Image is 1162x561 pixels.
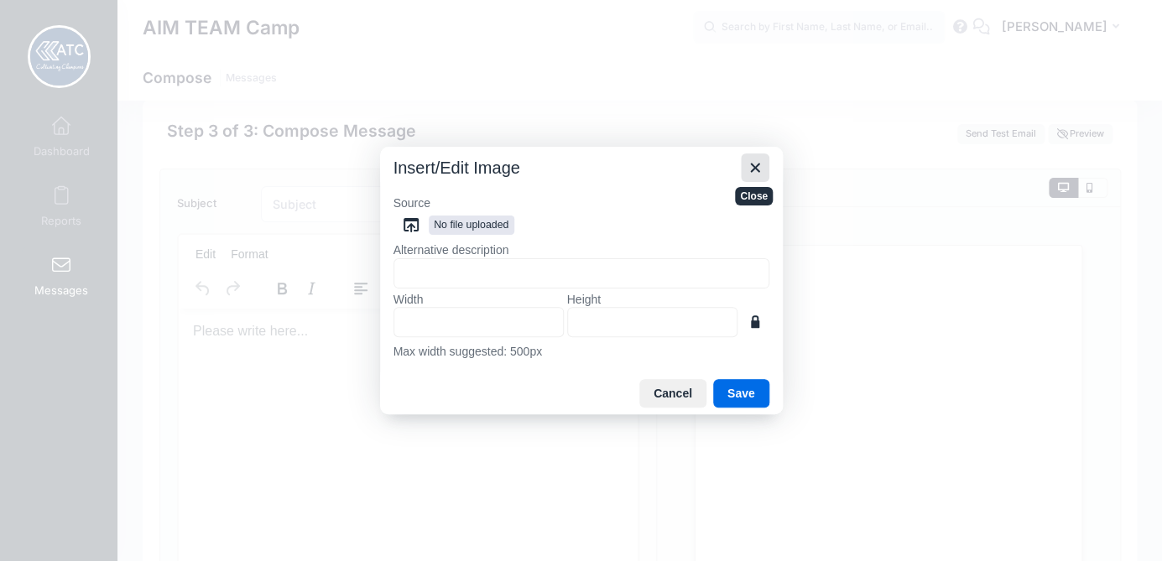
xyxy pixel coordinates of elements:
[741,153,769,182] button: Close
[393,195,769,210] label: Source
[393,157,520,179] h1: Insert/Edit Image
[397,210,425,239] button: Browse files
[13,13,446,32] body: Rich Text Area. Press ALT-0 for help.
[713,379,769,408] button: Save
[380,147,783,414] div: Insert/Edit Image
[741,307,769,335] button: Constrain proportions
[393,344,769,359] div: Max width suggested: 500px
[429,216,514,235] span: No file uploaded
[393,292,564,307] label: Width
[393,242,769,257] label: Alternative description
[567,292,737,307] label: Height
[639,379,706,408] button: Cancel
